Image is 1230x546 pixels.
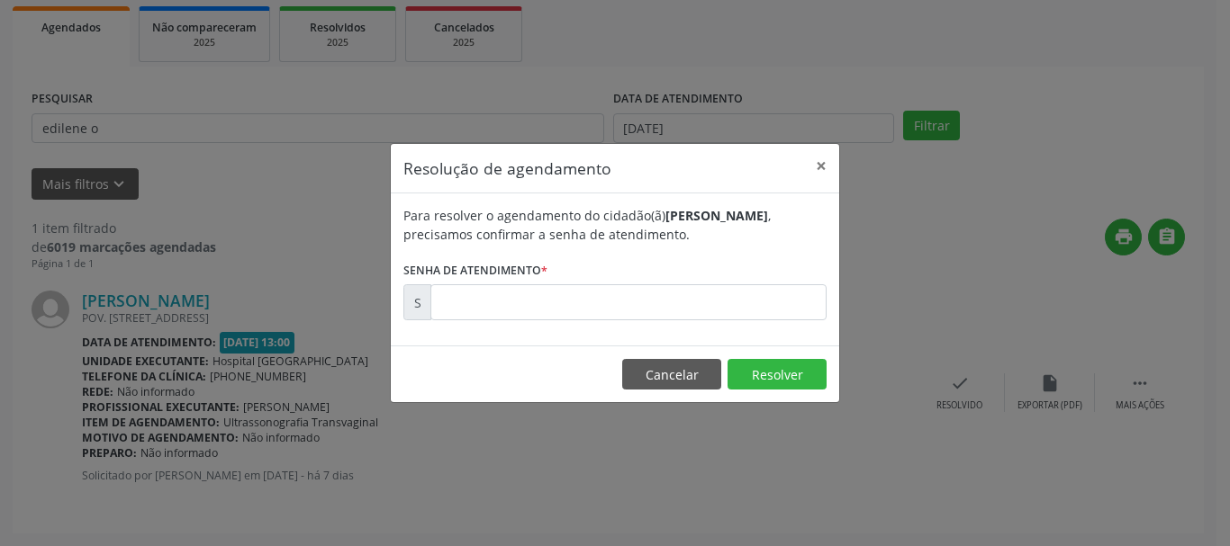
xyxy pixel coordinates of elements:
[403,256,547,284] label: Senha de atendimento
[803,144,839,188] button: Close
[665,207,768,224] b: [PERSON_NAME]
[403,206,827,244] div: Para resolver o agendamento do cidadão(ã) , precisamos confirmar a senha de atendimento.
[622,359,721,389] button: Cancelar
[403,157,611,180] h5: Resolução de agendamento
[728,359,827,389] button: Resolver
[403,284,431,320] div: S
